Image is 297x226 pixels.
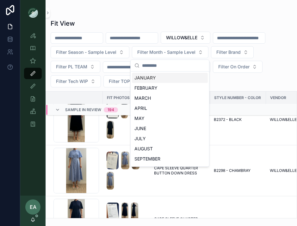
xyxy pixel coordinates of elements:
[218,64,250,70] span: Filter On Order
[154,166,206,176] a: CAPE SLEEVE QUARTER BUTTON DOWN DRESS
[132,154,208,164] div: SEPTEMBER
[131,72,209,166] div: Suggestions
[216,49,241,55] span: Filter Brand
[121,203,128,220] img: Screenshot-2025-08-27-at-11.41.10-AM.png
[214,95,261,100] span: Style Number - Color
[137,49,195,55] span: Filter Month - Sample Level
[132,46,208,58] button: Select Button
[132,144,208,154] div: AUGUST
[107,121,114,139] img: Screenshot-2025-08-27-at-11.46.54-AM.png
[214,168,262,173] a: B2298 - CHAMBRAY
[214,117,262,122] a: B2372 - BLACK
[132,164,208,174] div: OCTOBER
[121,152,129,169] img: Screenshot-2025-08-27-at-11.41.30-AM.png
[56,78,88,85] span: Filter Tech WIP
[132,83,208,93] div: FEBRUARY
[51,75,101,87] button: Select Button
[166,35,197,41] span: WILLOW&ELLE
[213,61,263,73] button: Select Button
[132,134,208,144] div: JULY
[56,49,116,55] span: Filter Season - Sample Level
[107,152,146,190] a: Screenshot-2025-08-27-at-11.41.27-AM.pngScreenshot-2025-08-27-at-11.41.30-AM.pngScreenshot-2025-0...
[20,25,46,138] div: scrollable content
[214,168,251,173] span: B2298 - CHAMBRAY
[109,78,145,85] span: Filter TOP Status
[270,95,286,100] span: Vendor
[270,117,297,122] span: WILLOW&ELLE
[132,123,208,134] div: JUNE
[131,203,138,220] img: Screenshot-2025-08-27-at-11.41.13-AM.png
[51,46,129,58] button: Select Button
[161,32,210,44] button: Select Button
[28,8,38,18] img: App logo
[51,61,100,73] button: Select Button
[132,103,208,113] div: APRIL
[214,117,242,122] span: B2372 - BLACK
[107,152,119,169] img: Screenshot-2025-08-27-at-11.41.27-AM.png
[270,168,297,173] span: WILLOW&ELLE
[51,19,75,28] h1: Fit View
[132,113,208,123] div: MAY
[107,101,146,139] a: Screenshot-2025-08-27-at-11.46.46-AM.pngScreenshot-2025-08-27-at-11.46.49-AM.pngScreenshot-2025-0...
[132,73,208,83] div: JANUARY
[107,172,114,190] img: Screenshot-2025-08-27-at-11.41.36-AM.png
[211,46,254,58] button: Select Button
[103,75,158,87] button: Select Button
[56,64,87,70] span: Filter PL TEAM
[65,107,101,112] span: Sample In Review
[108,107,114,112] div: 194
[107,95,130,100] span: Fit Photos
[132,93,208,103] div: MARCH
[30,203,36,211] span: EA
[107,203,119,220] img: Screenshot-2025-08-27-at-11.41.06-AM.png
